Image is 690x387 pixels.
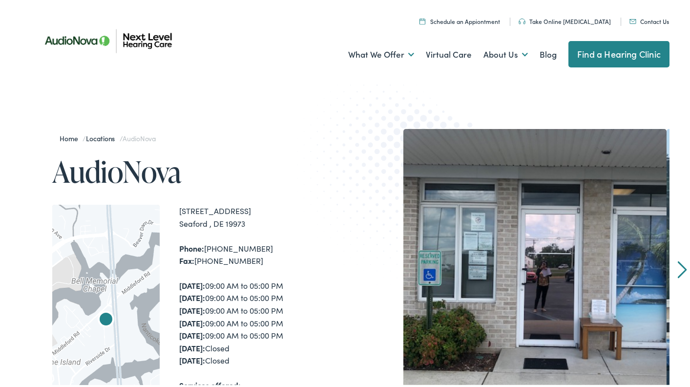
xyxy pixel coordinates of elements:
a: Virtual Care [426,35,472,71]
a: About Us [483,35,528,71]
strong: [DATE]: [179,278,205,289]
strong: Fax: [179,253,194,264]
strong: [DATE]: [179,303,205,314]
h1: AudioNova [52,153,349,186]
a: Home [60,131,83,141]
div: 09:00 AM to 05:00 PM 09:00 AM to 05:00 PM 09:00 AM to 05:00 PM 09:00 AM to 05:00 PM 09:00 AM to 0... [179,278,349,365]
strong: [DATE]: [179,290,205,301]
strong: [DATE]: [179,316,205,326]
a: Contact Us [629,15,669,23]
a: Schedule an Appiontment [419,15,500,23]
span: / / [60,131,156,141]
div: [PHONE_NUMBER] [PHONE_NUMBER] [179,240,349,265]
strong: Phone: [179,241,204,252]
a: Next [677,259,687,277]
a: Find a Hearing Clinic [568,39,669,65]
a: What We Offer [348,35,414,71]
span: AudioNova [123,131,156,141]
a: Blog [540,35,557,71]
img: Calendar icon representing the ability to schedule a hearing test or hearing aid appointment at N... [419,16,425,22]
a: Locations [86,131,120,141]
a: Take Online [MEDICAL_DATA] [519,15,611,23]
img: An icon representing mail communication is presented in a unique teal color. [629,17,636,22]
div: AudioNova [94,307,118,330]
strong: [DATE]: [179,353,205,364]
img: An icon symbolizing headphones, colored in teal, suggests audio-related services or features. [519,17,525,22]
strong: [DATE]: [179,328,205,339]
strong: [DATE]: [179,341,205,351]
div: [STREET_ADDRESS] Seaford , DE 19973 [179,203,349,228]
